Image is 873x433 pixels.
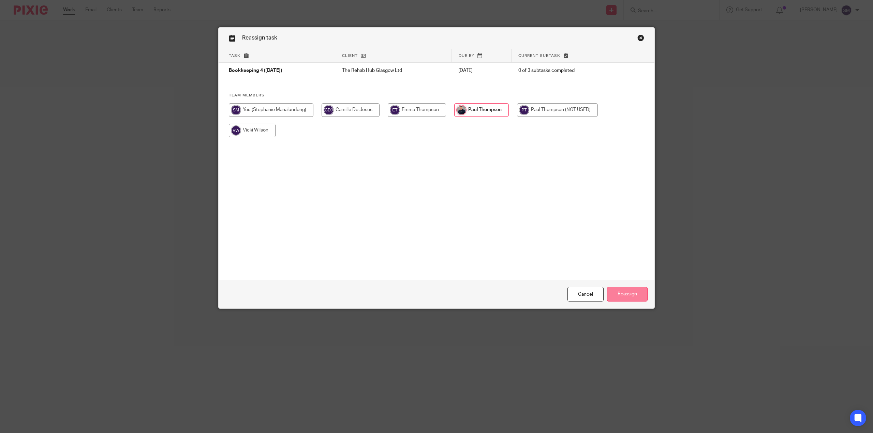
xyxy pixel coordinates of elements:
p: The Rehab Hub Glasgow Ltd [342,67,445,74]
span: Current subtask [518,54,560,58]
p: [DATE] [458,67,505,74]
span: Client [342,54,358,58]
input: Reassign [607,287,648,301]
span: Due by [459,54,474,58]
a: Close this dialog window [567,287,604,301]
h4: Team members [229,93,644,98]
span: Task [229,54,240,58]
a: Close this dialog window [637,34,644,44]
span: Bookkeeping 4 ([DATE]) [229,68,282,73]
span: Reassign task [242,35,277,41]
td: 0 of 3 subtasks completed [512,63,622,79]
